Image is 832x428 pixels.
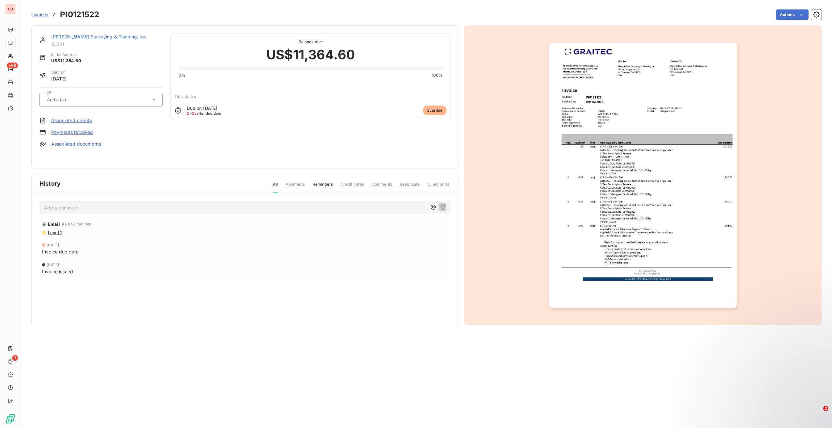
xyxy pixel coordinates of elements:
[51,69,67,75] span: Sent on
[31,11,48,18] a: Invoices
[51,75,67,82] span: [DATE]
[810,406,825,421] iframe: Intercom live chat
[39,179,61,188] span: History
[12,355,18,361] span: 3
[400,181,420,193] span: Creditsafe
[266,45,355,64] span: US$11,364.60
[702,365,832,410] iframe: Intercom notifications message
[47,230,62,235] span: Level 1
[187,111,221,115] span: after due date
[179,72,185,78] span: 0%
[31,12,48,17] span: Invoices
[776,9,809,20] button: Actions
[286,181,305,193] span: Payments
[432,72,443,78] span: 100%
[187,106,217,111] span: Due on [DATE]
[47,243,59,247] span: [DATE]
[5,414,16,424] img: Logo LeanPay
[428,181,451,193] span: Client portal
[423,106,446,115] span: overdue
[46,97,85,103] input: Add a tag
[51,129,93,136] a: Payments received
[62,222,91,226] span: il y a 58 minutes
[175,94,196,99] span: Due dates
[372,181,392,193] span: Comments
[179,39,442,45] span: Balance due:
[187,111,197,116] span: D+22
[51,41,163,47] span: 1SIB01
[549,43,737,308] img: invoice_thumbnail
[47,263,59,267] span: [DATE]
[5,4,16,14] div: GU
[273,181,278,193] span: All
[7,63,18,68] span: +99
[42,248,79,255] span: Invoice due date
[341,181,364,193] span: Credit notes
[51,52,81,58] span: Initial Amount
[48,221,60,227] span: Email
[823,406,828,411] span: 2
[51,34,148,39] a: [PERSON_NAME] Surveying & Planning, Inc.
[42,268,73,275] span: Invoice issued
[60,9,99,21] h3: PI0121522
[51,141,101,147] a: Associated documents
[313,181,333,193] span: Reminders
[51,58,81,64] span: US$11,364.60
[51,117,92,124] a: Associated credits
